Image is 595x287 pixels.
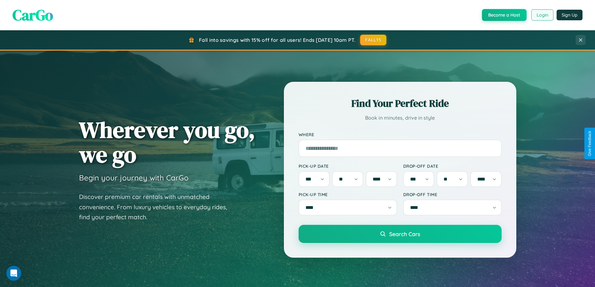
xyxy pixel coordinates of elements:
button: Login [531,9,553,21]
h1: Wherever you go, we go [79,117,255,167]
label: Where [299,132,502,137]
h3: Begin your journey with CarGo [79,173,189,182]
span: CarGo [12,5,53,25]
label: Pick-up Date [299,163,397,169]
button: Sign Up [557,10,583,20]
button: Become a Host [482,9,527,21]
button: FALL15 [360,35,386,45]
label: Drop-off Time [403,192,502,197]
h2: Find Your Perfect Ride [299,96,502,110]
label: Drop-off Date [403,163,502,169]
p: Discover premium car rentals with unmatched convenience. From luxury vehicles to everyday rides, ... [79,192,235,222]
iframe: Intercom live chat [6,266,21,281]
p: Book in minutes, drive in style [299,113,502,122]
div: Give Feedback [588,131,592,156]
span: Fall into savings with 15% off for all users! Ends [DATE] 10am PT. [199,37,355,43]
button: Search Cars [299,225,502,243]
span: Search Cars [389,230,420,237]
label: Pick-up Time [299,192,397,197]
